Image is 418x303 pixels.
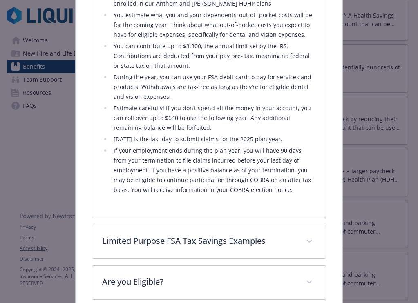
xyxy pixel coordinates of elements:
div: Limited Purpose FSA Tax Savings Examples [92,225,326,258]
li: If your employment ends during the plan year, you will have 90 days from your termination to file... [111,146,316,195]
li: During the year, you can use your FSA debit card to pay for services and products. Withdrawals ar... [111,72,316,102]
li: You can contribute up to $3,300, the annual limit set by the IRS. Contributions are deducted from... [111,41,316,71]
p: Are you Eligible? [102,276,296,288]
li: [DATE] is the last day to submit claims for the 2025 plan year. [111,134,316,144]
p: Limited Purpose FSA Tax Savings Examples [102,235,296,247]
div: Are you Eligible? [92,266,326,299]
li: Estimate carefully! If you don’t spend all the money in your account, you can roll over up to $64... [111,103,316,133]
li: You estimate what you and your dependents’ out-of- pocket costs will be for the coming year. Thin... [111,10,316,40]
